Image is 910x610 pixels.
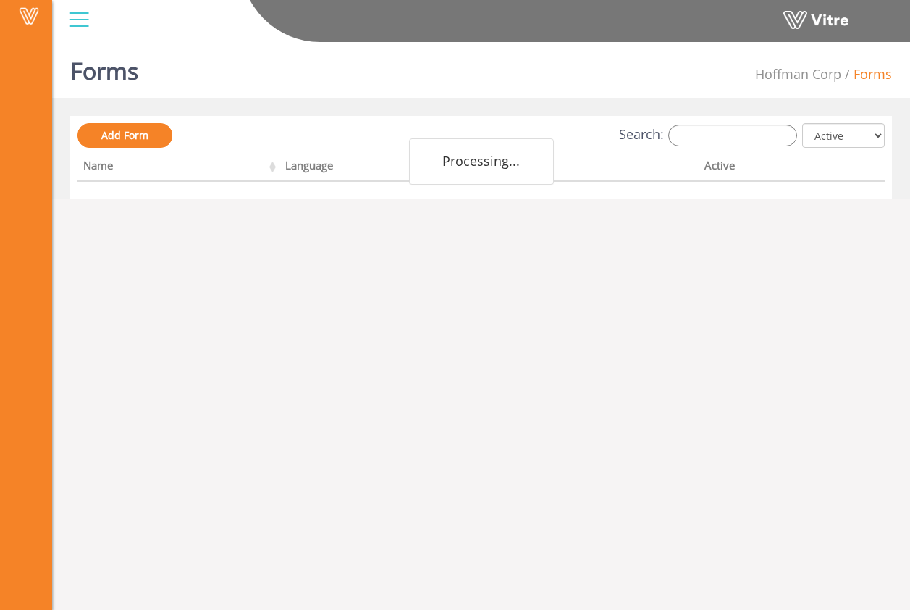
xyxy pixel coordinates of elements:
input: Search: [668,125,797,146]
div: Processing... [409,138,554,185]
th: Name [77,154,279,182]
th: Company [490,154,699,182]
label: Search: [619,125,797,146]
a: Add Form [77,123,172,148]
th: Language [279,154,490,182]
span: Add Form [101,128,148,142]
span: 210 [755,65,841,83]
li: Forms [841,65,892,84]
th: Active [699,154,844,182]
h1: Forms [70,36,138,98]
